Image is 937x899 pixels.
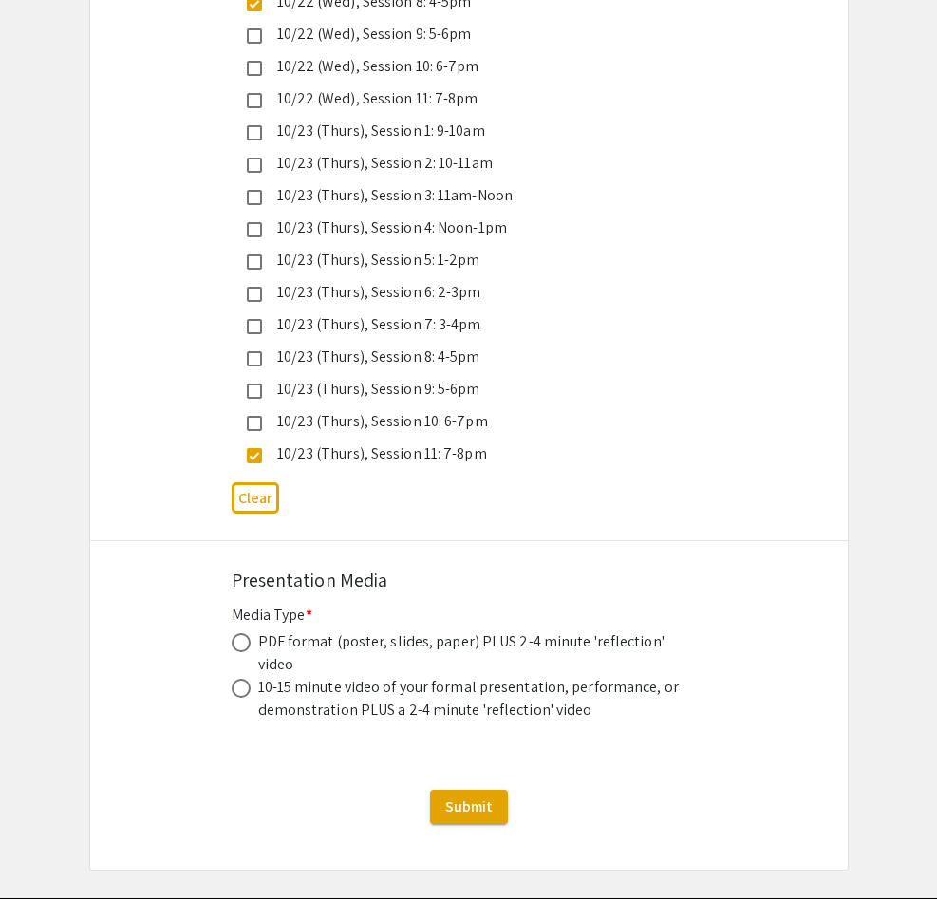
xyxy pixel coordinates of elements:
div: 10/23 (Thurs), Session 3: 11am-Noon [262,184,661,207]
div: 10/23 (Thurs), Session 8: 4-5pm [262,346,661,368]
div: 10/23 (Thurs), Session 11: 7-8pm [262,442,661,465]
div: 10/22 (Wed), Session 11: 7-8pm [262,87,661,110]
div: 10/23 (Thurs), Session 4: Noon-1pm [262,216,661,239]
div: 10/23 (Thurs), Session 9: 5-6pm [262,378,661,401]
div: Presentation Media [232,566,706,594]
div: 10/23 (Thurs), Session 2: 10-11am [262,152,661,175]
mat-label: Media Type [232,605,312,625]
button: Clear [232,482,279,514]
div: 10/22 (Wed), Session 9: 5-6pm [262,23,661,46]
div: 10/23 (Thurs), Session 5: 1-2pm [262,249,661,272]
div: 10/23 (Thurs), Session 6: 2-3pm [262,281,661,304]
div: 10-15 minute video of your formal presentation, performance, or demonstration PLUS a 2-4 minute '... [258,676,685,721]
div: PDF format (poster, slides, paper) PLUS 2-4 minute 'reflection' video [258,630,685,676]
div: 10/23 (Thurs), Session 10: 6-7pm [262,410,661,433]
div: 10/23 (Thurs), Session 7: 3-4pm [262,313,661,336]
div: 10/22 (Wed), Session 10: 6-7pm [262,55,661,78]
button: Submit [430,790,508,824]
div: 10/23 (Thurs), Session 1: 9-10am [262,120,661,142]
span: Submit [445,796,493,816]
iframe: Chat [14,814,81,885]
